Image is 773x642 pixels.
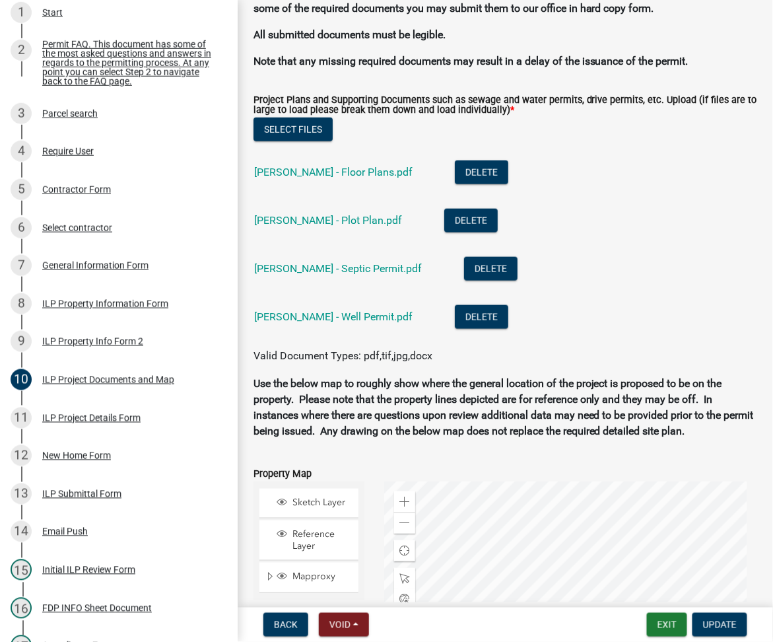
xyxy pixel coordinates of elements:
[11,179,32,200] div: 5
[394,540,415,561] div: Find my location
[254,310,413,323] a: [PERSON_NAME] - Well Permit.pdf
[42,185,111,194] div: Contractor Form
[42,451,111,460] div: New Home Form
[329,620,351,630] span: Void
[259,563,358,593] li: Mapproxy
[42,299,168,308] div: ILP Property Information Form
[11,559,32,581] div: 15
[11,40,32,61] div: 2
[42,109,98,118] div: Parcel search
[265,571,275,585] span: Expand
[11,598,32,619] div: 16
[275,571,354,584] div: Mapproxy
[464,257,518,281] button: Delete
[464,263,518,275] wm-modal-confirm: Delete Document
[275,497,354,510] div: Sketch Layer
[254,166,413,178] a: [PERSON_NAME] - Floor Plans.pdf
[289,497,354,509] span: Sketch Layer
[11,255,32,276] div: 7
[253,470,312,479] label: Property Map
[274,620,298,630] span: Back
[42,261,149,270] div: General Information Form
[263,613,308,637] button: Back
[455,166,508,179] wm-modal-confirm: Delete Document
[253,55,689,67] strong: Note that any missing required documents may result in a delay of the issuance of the permit.
[703,620,737,630] span: Update
[289,571,354,583] span: Mapproxy
[455,305,508,329] button: Delete
[11,293,32,314] div: 8
[444,209,498,232] button: Delete
[444,215,498,227] wm-modal-confirm: Delete Document
[455,311,508,324] wm-modal-confirm: Delete Document
[11,331,32,352] div: 9
[11,2,32,23] div: 1
[42,223,112,232] div: Select contractor
[253,118,333,141] button: Select files
[42,8,63,17] div: Start
[11,521,32,542] div: 14
[42,527,88,536] div: Email Push
[42,147,94,156] div: Require User
[254,214,402,227] a: [PERSON_NAME] - Plot Plan.pdf
[11,408,32,429] div: 11
[42,375,174,384] div: ILP Project Documents and Map
[11,369,32,390] div: 10
[647,613,687,637] button: Exit
[42,604,152,613] div: FDP INFO Sheet Document
[258,485,360,597] ul: Layer List
[394,513,415,534] div: Zoom out
[692,613,747,637] button: Update
[275,528,354,552] div: Reference Layer
[253,377,754,437] strong: Use the below map to roughly show where the general location of the project is proposed to be on ...
[42,337,143,346] div: ILP Property Info Form 2
[42,413,141,423] div: ILP Project Details Form
[11,103,32,124] div: 3
[289,528,354,552] span: Reference Layer
[11,483,32,505] div: 13
[455,160,508,184] button: Delete
[254,262,422,275] a: [PERSON_NAME] - Septic Permit.pdf
[11,217,32,238] div: 6
[42,40,217,86] div: Permit FAQ. This document has some of the most asked questions and answers in regards to the perm...
[42,489,121,499] div: ILP Submittal Form
[319,613,369,637] button: Void
[11,445,32,466] div: 12
[253,349,432,362] span: Valid Document Types: pdf,tif,jpg,docx
[253,96,757,115] label: Project Plans and Supporting Documents such as sewage and water permits, drive permits, etc. Uplo...
[42,565,135,575] div: Initial ILP Review Form
[253,28,446,41] strong: All submitted documents must be legible.
[259,489,358,518] li: Sketch Layer
[11,141,32,162] div: 4
[259,520,358,561] li: Reference Layer
[394,491,415,513] div: Zoom in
